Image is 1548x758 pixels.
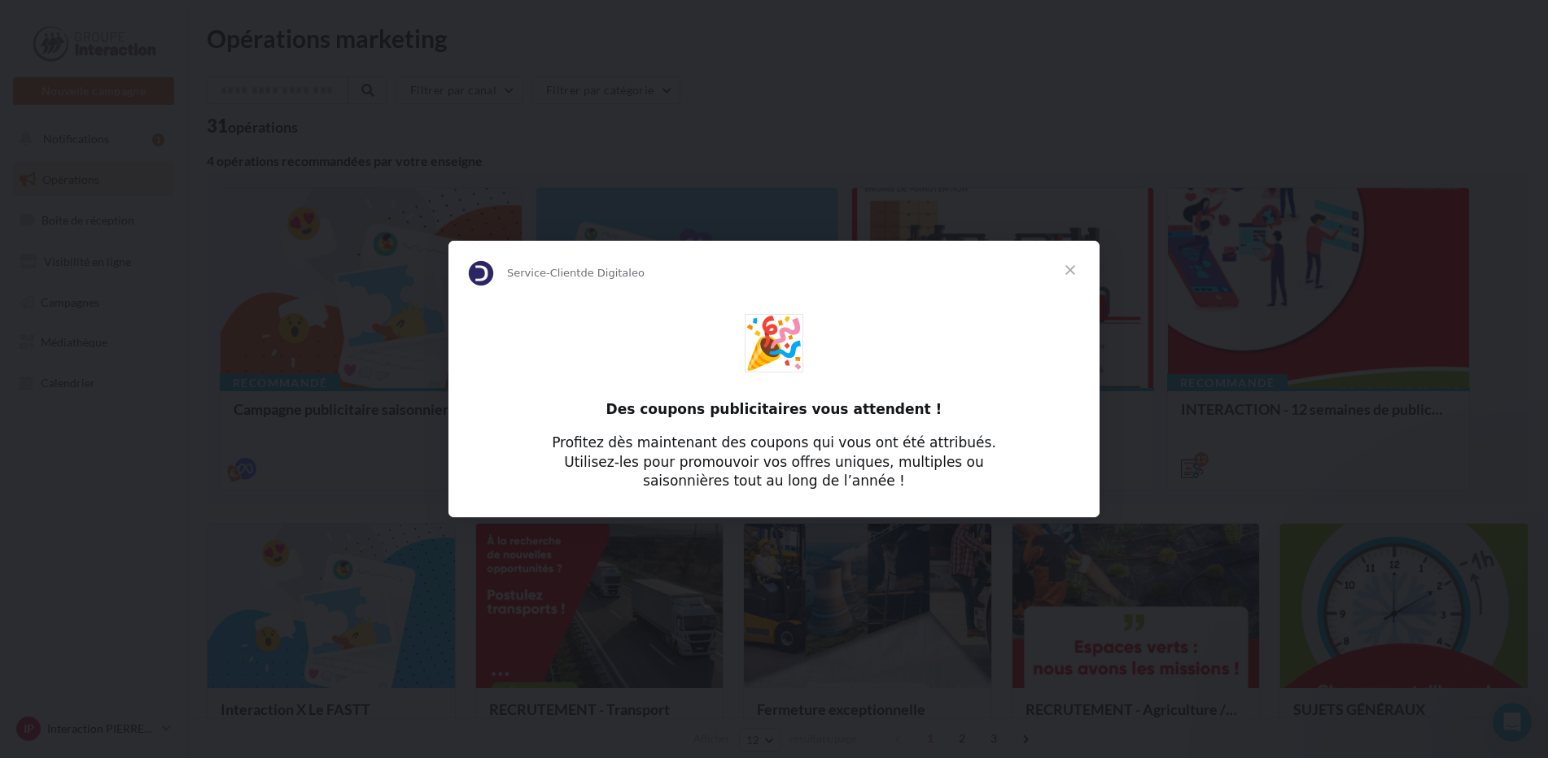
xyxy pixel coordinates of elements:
[745,314,803,372] img: 🎉
[468,260,494,286] img: Profile image for Service-Client
[580,267,645,279] span: de Digitaleo
[507,267,580,279] span: Service-Client
[606,401,942,417] b: Des coupons publicitaires vous attendent !
[548,433,1000,491] div: Profitez dès maintenant des coupons qui vous ont été attribués. Utilisez-les pour promouvoir vos ...
[1041,241,1100,299] span: Fermer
